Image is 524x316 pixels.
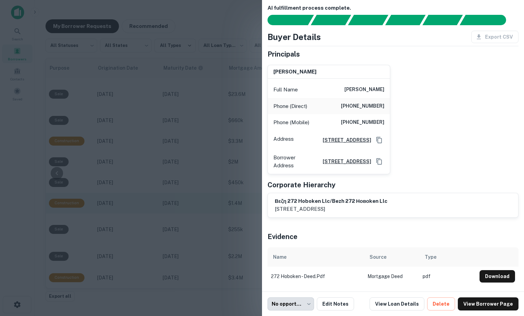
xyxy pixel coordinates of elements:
h6: [PHONE_NUMBER] [341,118,384,127]
button: Copy Address [374,135,384,145]
a: View Borrower Page [458,297,518,310]
div: Principals found, AI now looking for contact information... [385,15,425,25]
button: Copy Address [374,156,384,167]
h4: Buyer Details [268,31,321,43]
div: Type [425,253,436,261]
h6: [PHONE_NUMBER] [341,102,384,110]
h6: AI fulfillment process complete. [268,4,518,12]
p: Full Name [273,86,298,94]
p: [STREET_ADDRESS] [275,205,387,213]
th: Type [419,247,476,267]
div: AI fulfillment process complete. [460,15,514,25]
h5: Principals [268,49,300,59]
th: Name [268,247,364,267]
h5: Corporate Hierarchy [268,180,335,190]
div: Source [370,253,386,261]
h6: [PERSON_NAME] [344,86,384,94]
div: Name [273,253,286,261]
td: Mortgage Deed [364,267,419,286]
h5: Evidence [268,231,298,242]
td: pdf [419,267,476,286]
div: No opportunity [268,297,314,310]
td: 272 hoboken - deed.pdf [268,267,364,286]
h6: [PERSON_NAME] [273,68,316,76]
button: Edit Notes [317,297,354,310]
a: [STREET_ADDRESS] [317,158,371,165]
iframe: Chat Widget [490,261,524,294]
p: Address [273,135,294,145]
p: Phone (Direct) [273,102,307,110]
p: Borrower Address [273,154,314,170]
div: Principals found, still searching for contact information. This may take time... [422,15,463,25]
a: [STREET_ADDRESS] [317,136,371,144]
h6: βεζη 272 hoboken llc/bezh 272 новоken llc [275,197,387,205]
button: Delete [427,297,455,310]
div: Your request is received and processing... [311,15,351,25]
div: scrollable content [268,247,518,286]
p: Phone (Mobile) [273,118,309,127]
a: View Loan Details [370,297,424,310]
div: Sending borrower request to AI... [259,15,311,25]
button: Download [480,270,515,283]
th: Source [364,247,419,267]
div: Documents found, AI parsing details... [348,15,388,25]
